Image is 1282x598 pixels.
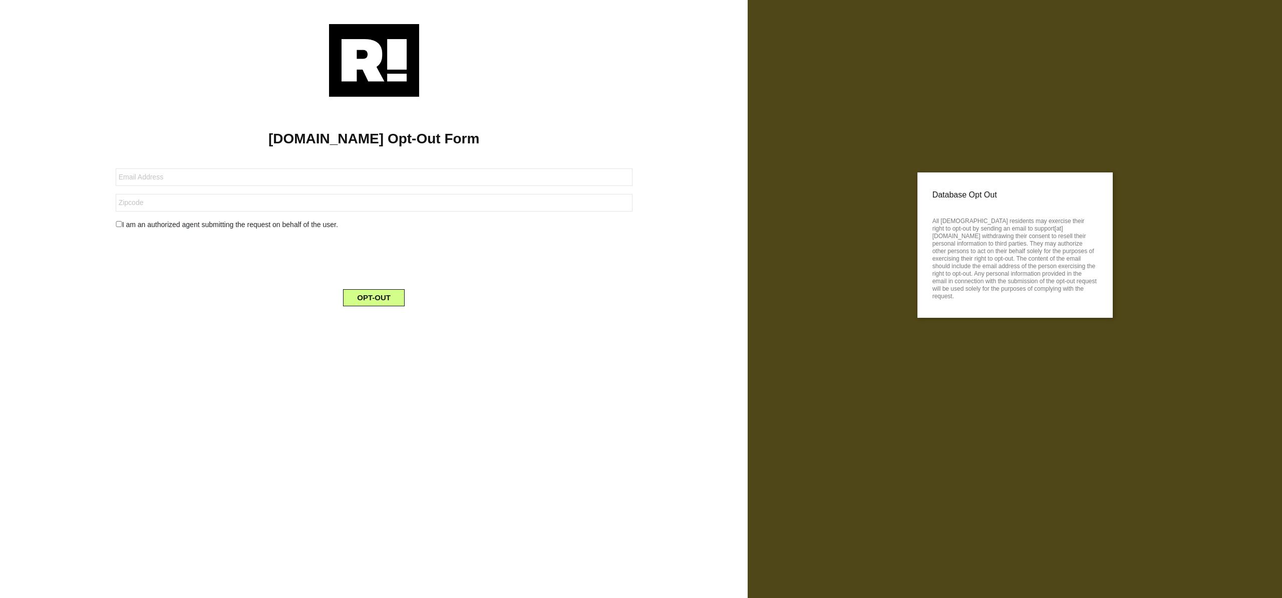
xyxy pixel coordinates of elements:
[108,220,640,230] div: I am an authorized agent submitting the request on behalf of the user.
[343,289,405,306] button: OPT-OUT
[116,168,632,186] input: Email Address
[932,215,1098,300] p: All [DEMOGRAPHIC_DATA] residents may exercise their right to opt-out by sending an email to suppo...
[329,24,419,97] img: Retention.com
[116,194,632,212] input: Zipcode
[932,187,1098,203] p: Database Opt Out
[298,238,450,277] iframe: reCAPTCHA
[15,130,733,147] h1: [DOMAIN_NAME] Opt-Out Form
